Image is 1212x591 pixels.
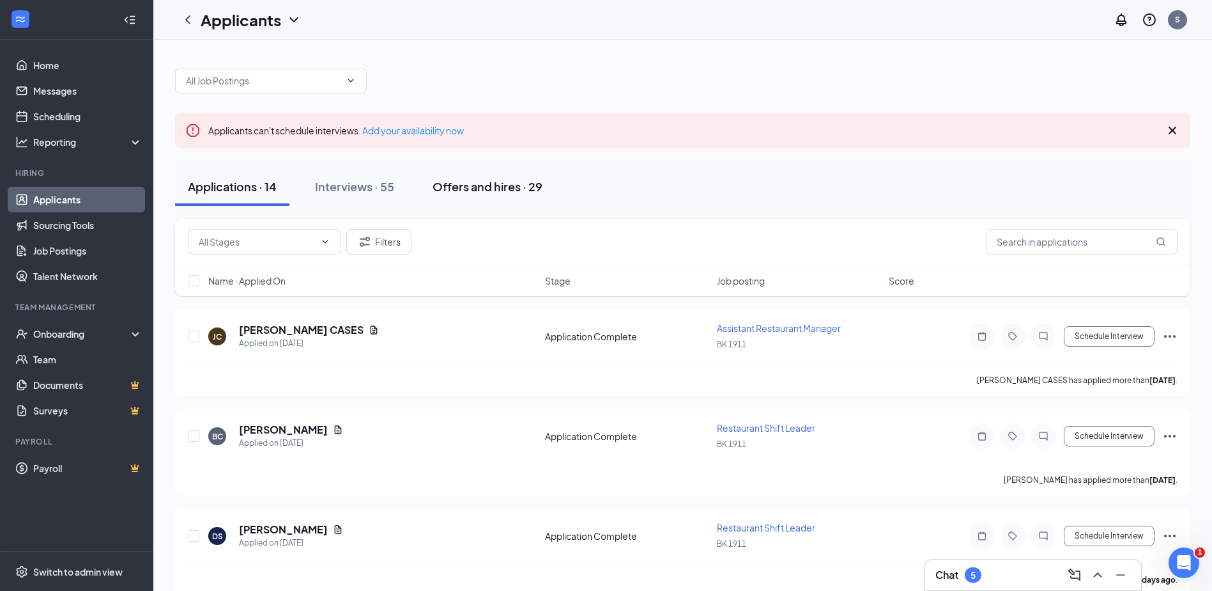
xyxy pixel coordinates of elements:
[333,425,343,435] svg: Document
[33,327,132,340] div: Onboarding
[346,75,356,86] svg: ChevronDown
[33,264,142,289] a: Talent Network
[15,436,140,447] div: Payroll
[369,325,379,335] svg: Document
[545,274,571,287] span: Stage
[1162,528,1177,544] svg: Ellipses
[1136,575,1176,585] b: 8 days ago
[362,125,464,136] a: Add your availability now
[1165,123,1180,138] svg: Cross
[1004,475,1177,485] p: [PERSON_NAME] has applied more than .
[1064,426,1154,446] button: Schedule Interview
[208,274,286,287] span: Name · Applied On
[333,524,343,535] svg: Document
[15,136,28,148] svg: Analysis
[15,168,140,178] div: Hiring
[315,178,394,194] div: Interviews · 55
[123,13,136,26] svg: Collapse
[239,523,328,537] h5: [PERSON_NAME]
[1036,531,1051,541] svg: ChatInactive
[1149,475,1176,485] b: [DATE]
[357,234,372,249] svg: Filter
[1114,12,1129,28] svg: Notifications
[1156,237,1166,247] svg: MagnifyingGlass
[33,187,142,212] a: Applicants
[1162,429,1177,444] svg: Ellipses
[1064,526,1154,546] button: Schedule Interview
[199,235,315,249] input: All Stages
[201,9,281,31] h1: Applicants
[1064,565,1085,585] button: ComposeMessage
[15,565,28,578] svg: Settings
[212,531,223,542] div: DS
[1175,14,1180,25] div: S
[33,347,142,372] a: Team
[986,229,1177,255] input: Search in applications
[286,12,302,28] svg: ChevronDown
[239,323,364,337] h5: [PERSON_NAME] CASES
[1005,331,1020,342] svg: Tag
[1162,329,1177,344] svg: Ellipses
[1110,565,1131,585] button: Minimize
[974,531,990,541] svg: Note
[186,74,341,88] input: All Job Postings
[33,455,142,481] a: PayrollCrown
[33,104,142,129] a: Scheduling
[717,539,746,549] span: BK 1911
[717,422,815,434] span: Restaurant Shift Leader
[889,274,914,287] span: Score
[1087,565,1108,585] button: ChevronUp
[180,12,196,28] svg: ChevronLeft
[1113,567,1128,583] svg: Minimize
[1036,431,1051,441] svg: ChatInactive
[346,229,411,255] button: Filter Filters
[1149,375,1176,385] b: [DATE]
[1005,431,1020,441] svg: Tag
[239,423,328,437] h5: [PERSON_NAME]
[212,431,223,442] div: BC
[188,178,277,194] div: Applications · 14
[1195,548,1205,558] span: 1
[1067,567,1082,583] svg: ComposeMessage
[33,78,142,104] a: Messages
[320,237,330,247] svg: ChevronDown
[15,327,28,340] svg: UserCheck
[33,136,143,148] div: Reporting
[15,302,140,313] div: Team Management
[33,238,142,264] a: Job Postings
[213,331,222,342] div: JC
[974,331,990,342] svg: Note
[239,537,343,549] div: Applied on [DATE]
[1142,12,1157,28] svg: QuestionInfo
[1005,531,1020,541] svg: Tag
[185,123,201,138] svg: Error
[545,430,709,443] div: Application Complete
[33,398,142,423] a: SurveysCrown
[717,439,746,449] span: BK 1911
[977,375,1177,386] p: [PERSON_NAME] CASES has applied more than .
[974,431,990,441] svg: Note
[14,13,27,26] svg: WorkstreamLogo
[33,212,142,238] a: Sourcing Tools
[717,340,746,349] span: BK 1911
[717,322,841,334] span: Assistant Restaurant Manager
[33,52,142,78] a: Home
[1036,331,1051,342] svg: ChatInactive
[970,570,976,581] div: 5
[208,125,464,136] span: Applicants can't schedule interviews.
[935,568,958,582] h3: Chat
[239,437,343,450] div: Applied on [DATE]
[1090,567,1105,583] svg: ChevronUp
[717,274,765,287] span: Job posting
[1169,548,1199,578] iframe: Intercom live chat
[545,330,709,343] div: Application Complete
[1064,326,1154,347] button: Schedule Interview
[433,178,542,194] div: Offers and hires · 29
[33,372,142,398] a: DocumentsCrown
[33,565,123,578] div: Switch to admin view
[239,337,379,350] div: Applied on [DATE]
[545,530,709,542] div: Application Complete
[717,522,815,533] span: Restaurant Shift Leader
